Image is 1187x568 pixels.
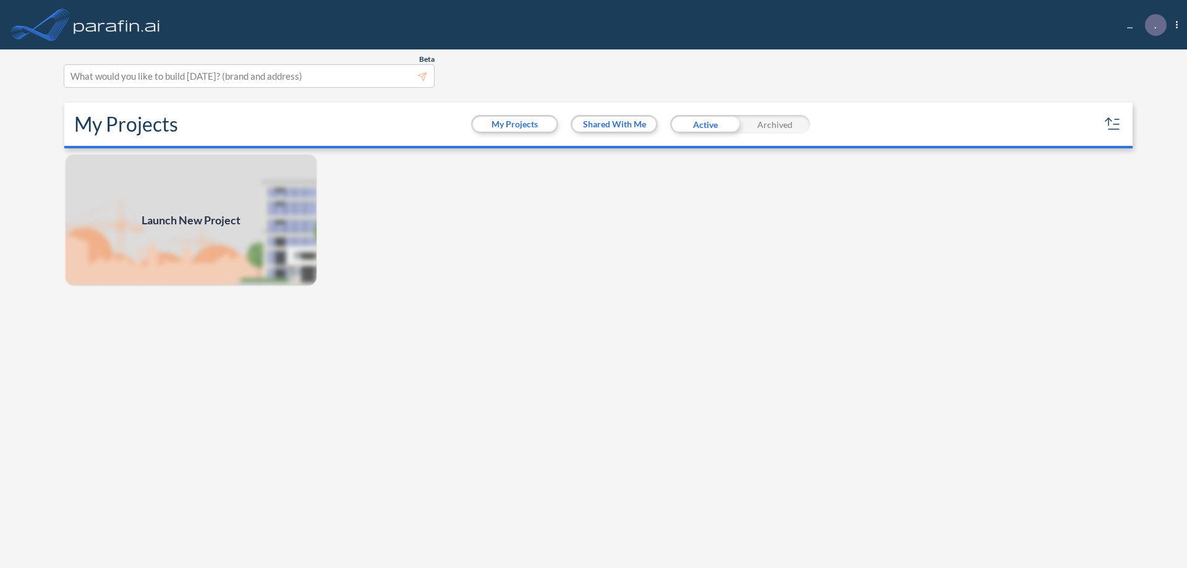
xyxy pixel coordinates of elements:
[670,115,740,134] div: Active
[473,117,556,132] button: My Projects
[572,117,656,132] button: Shared With Me
[64,153,318,287] img: add
[71,12,163,37] img: logo
[64,153,318,287] a: Launch New Project
[1108,14,1178,36] div: ...
[142,212,240,229] span: Launch New Project
[74,112,178,136] h2: My Projects
[419,54,435,64] span: Beta
[1154,19,1157,30] p: .
[740,115,810,134] div: Archived
[1103,114,1123,134] button: sort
